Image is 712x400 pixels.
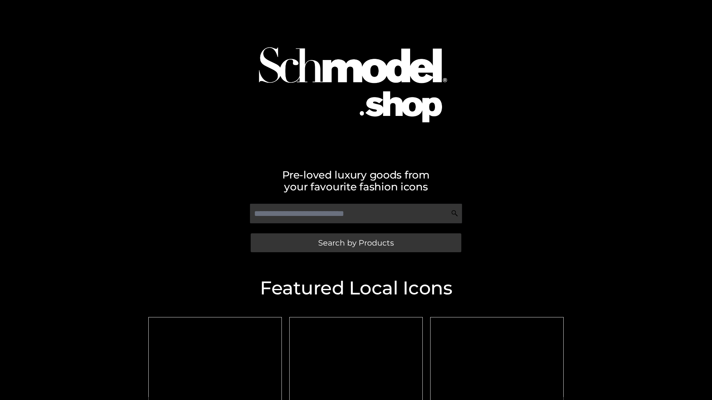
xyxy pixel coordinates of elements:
a: Search by Products [251,233,461,252]
span: Search by Products [318,239,394,247]
img: Search Icon [451,210,458,217]
h2: Pre-loved luxury goods from your favourite fashion icons [145,169,567,193]
h2: Featured Local Icons​ [145,279,567,297]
